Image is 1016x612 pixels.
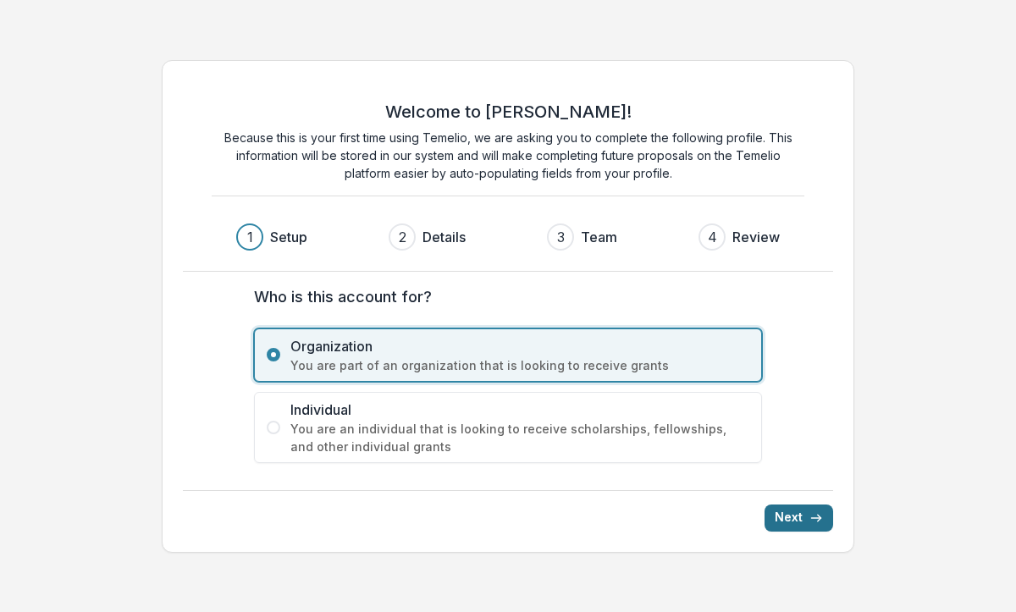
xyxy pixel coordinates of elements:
h3: Review [732,227,780,247]
span: You are an individual that is looking to receive scholarships, fellowships, and other individual ... [290,420,749,455]
div: 2 [399,227,406,247]
button: Next [765,504,833,532]
span: Organization [290,336,749,356]
span: You are part of an organization that is looking to receive grants [290,356,749,374]
h2: Welcome to [PERSON_NAME]! [385,102,632,122]
h3: Team [581,227,617,247]
label: Who is this account for? [254,285,752,308]
div: 3 [557,227,565,247]
span: Individual [290,400,749,420]
p: Because this is your first time using Temelio, we are asking you to complete the following profil... [212,129,804,182]
h3: Setup [270,227,307,247]
div: 1 [247,227,253,247]
div: Progress [236,223,780,251]
h3: Details [422,227,466,247]
div: 4 [708,227,717,247]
